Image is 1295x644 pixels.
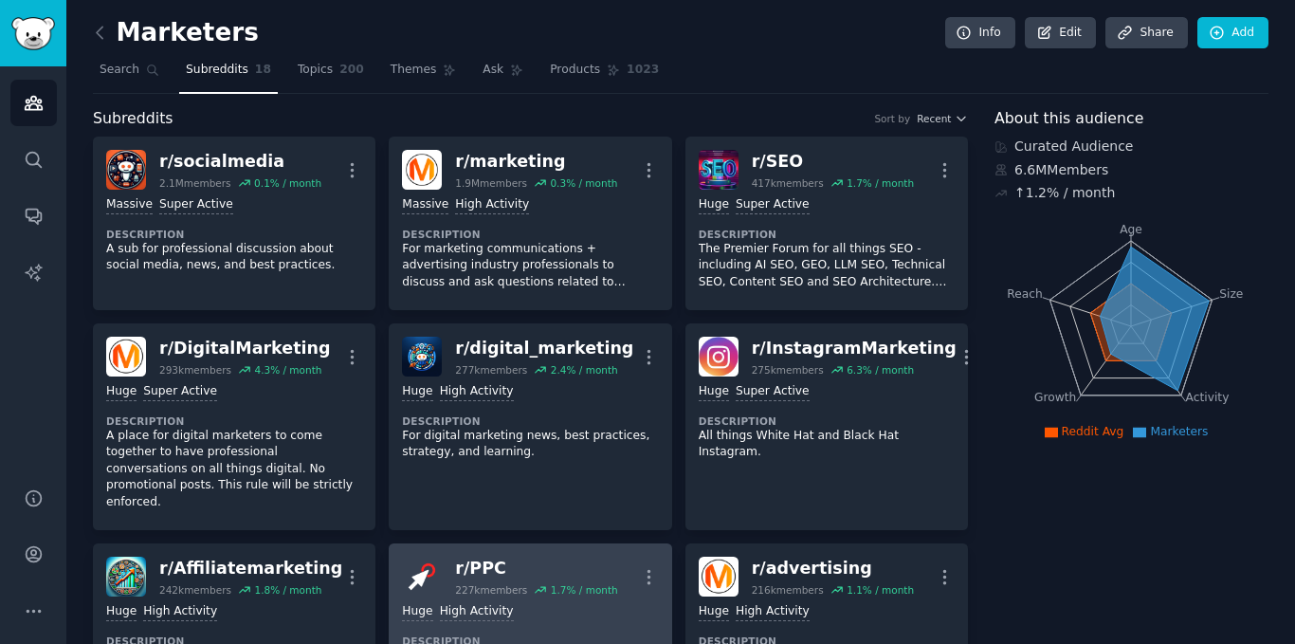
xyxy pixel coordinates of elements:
img: advertising [699,557,739,597]
div: Super Active [159,196,233,214]
dt: Description [402,228,658,241]
div: Super Active [736,196,810,214]
h2: Marketers [93,18,259,48]
div: Curated Audience [994,137,1268,156]
div: 2.1M members [159,176,231,190]
div: High Activity [143,603,217,621]
div: 0.1 % / month [254,176,321,190]
div: 275k members [752,363,824,377]
img: socialmedia [106,150,146,190]
span: Recent [917,112,951,125]
a: Ask [476,55,530,94]
div: 6.3 % / month [847,363,914,377]
img: Affiliatemarketing [106,557,146,597]
div: Sort by [874,112,910,125]
span: Search [100,62,139,79]
span: About this audience [994,107,1143,131]
dt: Description [402,414,658,428]
div: r/ socialmedia [159,150,321,174]
div: r/ PPC [455,557,617,580]
dt: Description [106,414,362,428]
span: Marketers [1150,425,1208,438]
p: A sub for professional discussion about social media, news, and best practices. [106,241,362,274]
tspan: Age [1120,223,1142,236]
div: 277k members [455,363,527,377]
img: InstagramMarketing [699,337,739,377]
div: 1.1 % / month [847,583,914,597]
img: PPC [402,557,442,597]
span: Topics [298,62,333,79]
div: ↑ 1.2 % / month [1014,183,1115,203]
img: marketing [402,150,442,190]
div: Huge [699,196,729,214]
span: Subreddits [93,107,173,131]
a: DigitalMarketingr/DigitalMarketing293kmembers4.3% / monthHugeSuper ActiveDescriptionA place for d... [93,323,375,530]
span: 1023 [627,62,659,79]
span: Subreddits [186,62,248,79]
div: r/ digital_marketing [455,337,633,360]
span: 200 [339,62,364,79]
span: 18 [255,62,271,79]
p: For marketing communications + advertising industry professionals to discuss and ask questions re... [402,241,658,291]
div: 0.3 % / month [550,176,617,190]
div: 293k members [159,363,231,377]
div: Super Active [143,383,217,401]
p: All things White Hat and Black Hat Instagram. [699,428,955,461]
div: 2.4 % / month [551,363,618,377]
img: GummySearch logo [11,17,55,50]
div: r/ advertising [752,557,914,580]
div: Huge [699,383,729,401]
a: Products1023 [543,55,666,94]
span: Ask [483,62,503,79]
a: Topics200 [291,55,371,94]
dt: Description [106,228,362,241]
p: A place for digital marketers to come together to have professional conversations on all things d... [106,428,362,511]
p: For digital marketing news, best practices, strategy, and learning. [402,428,658,461]
dt: Description [699,414,955,428]
div: 6.6M Members [994,160,1268,180]
div: r/ InstagramMarketing [752,337,957,360]
tspan: Growth [1034,391,1076,404]
div: High Activity [440,603,514,621]
a: InstagramMarketingr/InstagramMarketing275kmembers6.3% / monthHugeSuper ActiveDescriptionAll thing... [685,323,968,530]
div: 216k members [752,583,824,597]
div: 1.7 % / month [847,176,914,190]
div: 417k members [752,176,824,190]
div: r/ marketing [455,150,617,174]
a: socialmediar/socialmedia2.1Mmembers0.1% / monthMassiveSuper ActiveDescriptionA sub for profession... [93,137,375,310]
div: High Activity [440,383,514,401]
a: marketingr/marketing1.9Mmembers0.3% / monthMassiveHigh ActivityDescriptionFor marketing communica... [389,137,671,310]
a: Themes [384,55,464,94]
dt: Description [699,228,955,241]
div: Huge [106,603,137,621]
div: Massive [106,196,153,214]
div: 1.8 % / month [254,583,321,597]
div: Super Active [736,383,810,401]
div: Huge [699,603,729,621]
div: Huge [402,603,432,621]
a: Share [1105,17,1187,49]
img: SEO [699,150,739,190]
button: Recent [917,112,968,125]
tspan: Activity [1186,391,1230,404]
span: Themes [391,62,437,79]
div: 242k members [159,583,231,597]
a: Edit [1025,17,1096,49]
a: Add [1197,17,1268,49]
div: Huge [402,383,432,401]
div: 227k members [455,583,527,597]
p: The Premier Forum for all things SEO - including AI SEO, GEO, LLM SEO, Technical SEO, Content SEO... [699,241,955,291]
img: DigitalMarketing [106,337,146,377]
span: Reddit Avg [1062,425,1124,438]
div: High Activity [455,196,529,214]
img: digital_marketing [402,337,442,377]
tspan: Reach [1007,286,1043,300]
div: Massive [402,196,448,214]
span: Products [550,62,600,79]
a: Info [945,17,1015,49]
a: digital_marketingr/digital_marketing277kmembers2.4% / monthHugeHigh ActivityDescriptionFor digita... [389,323,671,530]
div: 1.7 % / month [551,583,618,597]
a: SEOr/SEO417kmembers1.7% / monthHugeSuper ActiveDescriptionThe Premier Forum for all things SEO - ... [685,137,968,310]
div: High Activity [736,603,810,621]
div: Huge [106,383,137,401]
